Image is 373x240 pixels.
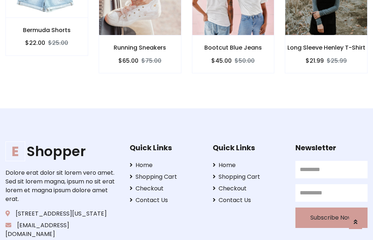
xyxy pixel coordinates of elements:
[5,142,25,161] span: E
[130,196,202,205] a: Contact Us
[6,27,88,34] h6: Bermuda Shorts
[48,39,68,47] del: $25.00
[25,39,45,46] h6: $22.00
[130,173,202,181] a: Shopping Cart
[192,44,274,51] h6: Bootcut Blue Jeans
[213,184,285,193] a: Checkout
[5,143,118,160] h1: Shopper
[306,57,324,64] h6: $21.99
[213,143,285,152] h5: Quick Links
[211,57,232,64] h6: $45.00
[213,173,285,181] a: Shopping Cart
[295,208,368,228] button: Subscribe Now
[5,221,118,239] p: [EMAIL_ADDRESS][DOMAIN_NAME]
[118,57,138,64] h6: $65.00
[213,196,285,205] a: Contact Us
[235,57,255,65] del: $50.00
[327,57,347,65] del: $25.99
[5,143,118,160] a: EShopper
[99,44,181,51] h6: Running Sneakers
[5,209,118,218] p: [STREET_ADDRESS][US_STATE]
[285,44,367,51] h6: Long Sleeve Henley T-Shirt
[130,184,202,193] a: Checkout
[130,143,202,152] h5: Quick Links
[295,143,368,152] h5: Newsletter
[141,57,161,65] del: $75.00
[213,161,285,170] a: Home
[130,161,202,170] a: Home
[5,169,118,204] p: Dolore erat dolor sit lorem vero amet. Sed sit lorem magna, ipsum no sit erat lorem et magna ipsu...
